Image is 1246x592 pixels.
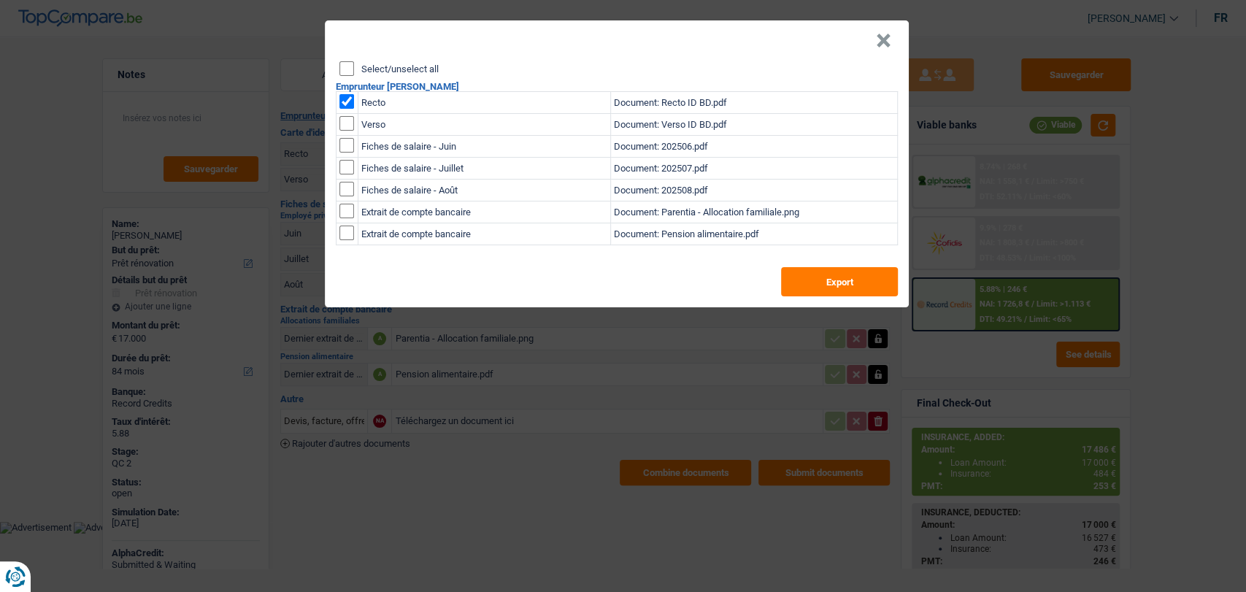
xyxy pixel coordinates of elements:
td: Recto [358,92,611,114]
td: Verso [358,114,611,136]
td: Document: 202507.pdf [611,158,898,180]
td: Fiches de salaire - Juin [358,136,611,158]
td: Fiches de salaire - Août [358,180,611,201]
td: Extrait de compte bancaire [358,223,611,245]
td: Document: Parentia - Allocation familiale.png [611,201,898,223]
button: Export [781,267,898,296]
td: Document: Verso ID BD.pdf [611,114,898,136]
td: Document: Recto ID BD.pdf [611,92,898,114]
label: Select/unselect all [361,64,439,74]
td: Document: 202508.pdf [611,180,898,201]
td: Document: 202506.pdf [611,136,898,158]
td: Document: Pension alimentaire.pdf [611,223,898,245]
td: Extrait de compte bancaire [358,201,611,223]
td: Fiches de salaire - Juillet [358,158,611,180]
h2: Emprunteur [PERSON_NAME] [336,82,898,91]
button: Close [876,34,891,48]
